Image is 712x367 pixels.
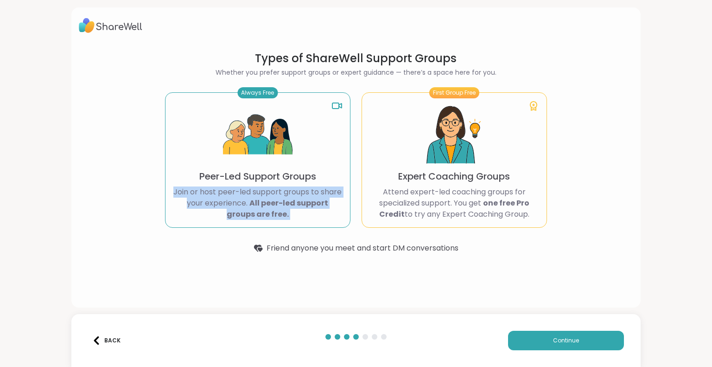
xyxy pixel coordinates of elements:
button: Continue [508,331,624,350]
h2: Whether you prefer support groups or expert guidance — there’s a space here for you. [165,68,547,77]
img: ShareWell Logo [79,15,142,36]
div: Back [92,336,121,345]
img: Peer-Led Support Groups [223,100,292,170]
div: Always Free [237,87,278,98]
b: All peer-led support groups are free. [227,198,329,219]
h1: Types of ShareWell Support Groups [165,51,547,66]
span: Continue [553,336,579,345]
p: Attend expert-led coaching groups for specialized support. You get to try any Expert Coaching Group. [369,187,539,220]
p: Peer-Led Support Groups [199,170,316,183]
img: Expert Coaching Groups [420,100,489,170]
p: Expert Coaching Groups [398,170,510,183]
div: First Group Free [429,87,479,98]
b: one free Pro Credit [379,198,529,219]
button: Back [88,331,125,350]
span: Friend anyone you meet and start DM conversations [267,243,458,254]
p: Join or host peer-led support groups to share your experience. [173,187,343,220]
